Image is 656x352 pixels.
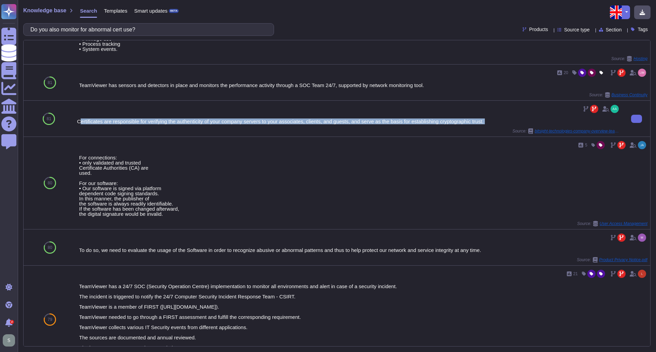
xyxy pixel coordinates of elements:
span: Source: [577,257,647,263]
img: user [638,234,646,242]
span: 20 [564,71,568,75]
span: Source type [564,27,590,32]
img: en [610,5,624,19]
div: For connections: • only validated and trusted Certificate Authorities (CA) are used. For our soft... [79,155,647,216]
span: 80 [48,245,52,250]
span: User Access Management [600,222,647,226]
div: 2 [10,320,14,324]
span: Business Continuity [612,93,647,97]
div: BETA [169,9,179,13]
img: user [638,270,646,278]
span: bitsight-technologies-company-overview-teamviewer-se-2024-11-14.pdf [535,129,620,133]
span: Source: [589,92,647,98]
button: user [1,333,20,348]
span: 81 [48,81,52,85]
span: Templates [104,8,127,13]
span: Tags [638,27,648,32]
span: Hosting [633,57,647,61]
div: Certificates are responsible for verifying the authenticity of your company servers to your assoc... [77,119,620,124]
span: Smart updates [134,8,168,13]
span: Search [80,8,97,13]
span: 81 [47,117,51,121]
img: user [611,105,619,113]
span: Source: [577,221,647,226]
span: 79 [48,318,52,322]
img: user [638,69,646,77]
div: To do so, we need to evaluate the usage of the Software in order to recognize abusive or abnormal... [79,248,647,253]
img: user [638,141,646,149]
div: TeamViewer has sensors and detectors in place and monitors the performance activity through a SOC... [79,83,647,88]
span: Product Privacy Notice.pdf [599,258,647,262]
input: Search a question or template... [27,24,267,36]
img: user [3,334,15,347]
span: Source: [512,128,620,134]
span: Products [529,27,548,32]
span: Section [606,27,622,32]
span: 80 [48,181,52,185]
span: 21 [573,272,578,276]
span: 5 [585,143,587,147]
span: Source: [611,56,647,61]
span: Knowledge base [23,8,66,13]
